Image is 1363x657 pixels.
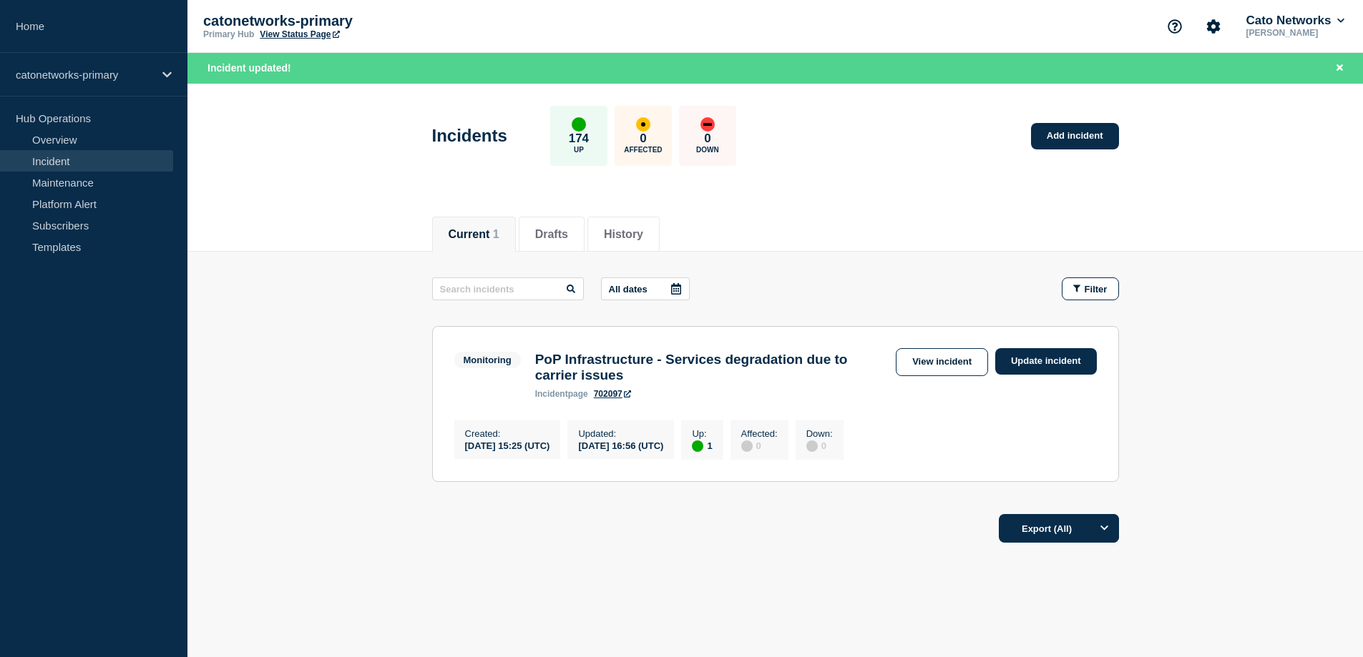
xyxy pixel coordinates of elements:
div: disabled [741,440,753,452]
div: 1 [692,439,712,452]
p: [PERSON_NAME] [1243,28,1347,38]
div: 0 [741,439,778,452]
div: 0 [806,439,833,452]
div: [DATE] 15:25 (UTC) [465,439,550,451]
button: Filter [1062,277,1119,300]
p: Created : [465,428,550,439]
h3: PoP Infrastructure - Services degradation due to carrier issues [535,352,889,383]
p: 0 [640,132,646,146]
p: Down : [806,428,833,439]
p: Up [574,146,584,154]
button: Options [1090,514,1119,543]
p: catonetworks-primary [203,13,489,29]
button: Drafts [535,228,568,241]
div: up [572,117,586,132]
p: Affected : [741,428,778,439]
button: Support [1160,11,1190,41]
div: down [700,117,715,132]
button: History [604,228,643,241]
p: All dates [609,284,648,295]
div: affected [636,117,650,132]
p: Primary Hub [203,29,254,39]
p: Updated : [578,428,663,439]
p: 0 [704,132,710,146]
span: Incident updated! [207,62,291,74]
a: Update incident [995,348,1097,375]
h1: Incidents [432,126,507,146]
a: View incident [896,348,988,376]
button: Account settings [1198,11,1228,41]
button: All dates [601,277,690,300]
span: incident [535,389,568,399]
span: Monitoring [454,352,521,368]
p: page [535,389,588,399]
div: up [692,440,703,452]
a: View Status Page [260,29,339,39]
a: 702097 [594,389,631,399]
p: Affected [624,146,662,154]
button: Export (All) [999,514,1119,543]
span: 1 [493,228,499,240]
p: Up : [692,428,712,439]
button: Cato Networks [1243,14,1347,28]
div: disabled [806,440,818,452]
button: Close banner [1331,60,1349,76]
span: Filter [1085,284,1108,295]
button: Current 1 [449,228,499,241]
p: Down [696,146,719,154]
a: Add incident [1031,123,1119,149]
input: Search incidents [432,277,584,300]
p: catonetworks-primary [16,69,153,81]
div: [DATE] 16:56 (UTC) [578,439,663,451]
p: 174 [569,132,589,146]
